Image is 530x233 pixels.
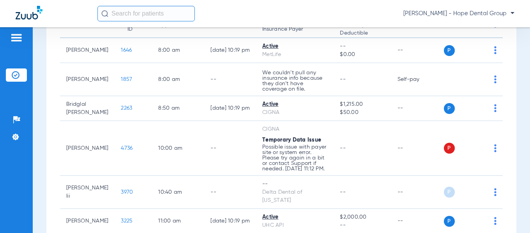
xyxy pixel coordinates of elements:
p: Possible issue with payer site or system error. Please try again in a bit or contact Support if n... [262,144,327,172]
span: 2263 [121,105,132,111]
span: $1,215.00 [340,100,385,109]
span: $0.00 [340,51,385,59]
div: Active [262,42,327,51]
img: group-dot-blue.svg [494,144,496,152]
img: group-dot-blue.svg [494,46,496,54]
td: [DATE] 10:19 PM [204,38,256,63]
span: P [444,45,455,56]
span: -- [340,77,346,82]
span: $2,000.00 [340,213,385,221]
td: [DATE] 10:19 PM [204,96,256,121]
span: -- [340,145,346,151]
div: Delta Dental of [US_STATE] [262,188,327,205]
td: 8:00 AM [152,63,204,96]
span: P [444,216,455,227]
td: 10:40 AM [152,176,204,209]
span: 1646 [121,47,132,53]
p: We couldn’t pull any insurance info because they don’t have coverage on file. [262,70,327,92]
td: -- [204,176,256,209]
span: P [444,103,455,114]
span: 3225 [121,218,132,224]
td: -- [204,121,256,176]
div: Active [262,100,327,109]
span: P [444,187,455,198]
img: Zuub Logo [16,6,42,19]
span: Temporary Data Issue [262,137,321,143]
img: group-dot-blue.svg [494,188,496,196]
span: 4736 [121,145,132,151]
img: group-dot-blue.svg [494,75,496,83]
div: MetLife [262,51,327,59]
span: $50.00 [340,109,385,117]
td: -- [391,96,444,121]
div: -- [262,180,327,188]
span: -- [340,42,385,51]
div: CIGNA [262,109,327,117]
td: 10:00 AM [152,121,204,176]
td: -- [391,121,444,176]
span: Insurance Payer [262,25,327,33]
span: -- [340,189,346,195]
div: CIGNA [262,125,327,133]
td: [PERSON_NAME] [60,63,115,96]
span: 3970 [121,189,133,195]
input: Search for patients [97,6,195,21]
td: 8:00 AM [152,38,204,63]
td: -- [391,38,444,63]
img: hamburger-icon [10,33,23,42]
td: Bridglal [PERSON_NAME] [60,96,115,121]
span: [PERSON_NAME] - Hope Dental Group [403,10,514,18]
img: group-dot-blue.svg [494,104,496,112]
span: Deductible [340,29,385,37]
td: -- [204,63,256,96]
img: Search Icon [101,10,108,17]
td: 8:50 AM [152,96,204,121]
td: -- [391,176,444,209]
span: 1857 [121,77,132,82]
div: UHC API [262,221,327,229]
div: Active [262,213,327,221]
iframe: Chat Widget [491,196,530,233]
td: Self-pay [391,63,444,96]
td: [PERSON_NAME] [60,38,115,63]
span: -- [340,221,385,229]
span: P [444,143,455,154]
td: [PERSON_NAME] Iii [60,176,115,209]
td: [PERSON_NAME] [60,121,115,176]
